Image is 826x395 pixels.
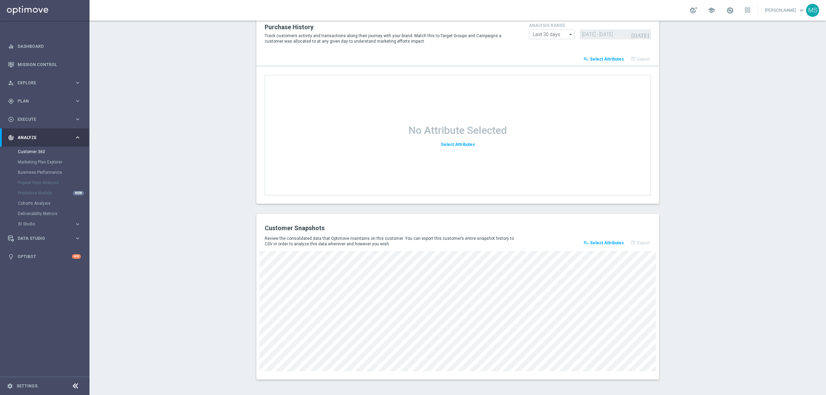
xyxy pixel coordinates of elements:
[74,134,81,141] i: keyboard_arrow_right
[265,236,519,247] p: Review the consolidated data that Optimove maintains on this customer. You can export this custom...
[18,211,72,216] a: Deliverability Metrics
[440,140,476,149] button: Select Attributes
[18,81,74,85] span: Explore
[74,221,81,227] i: keyboard_arrow_right
[18,167,89,178] div: Business Performance
[8,117,81,122] button: play_circle_outline Execute keyboard_arrow_right
[18,209,89,219] div: Deliverability Metrics
[17,384,38,388] a: Settings
[529,30,575,39] input: analysis range
[74,79,81,86] i: keyboard_arrow_right
[8,80,14,86] i: person_search
[18,117,74,121] span: Execute
[583,56,589,62] i: playlist_add_check
[18,37,81,55] a: Dashboard
[265,33,519,44] p: Track customers activity and transactions along their journey with your brand. Match this to Targ...
[74,98,81,104] i: keyboard_arrow_right
[18,55,81,74] a: Mission Control
[568,30,574,39] i: arrow_drop_down
[8,254,14,260] i: lightbulb
[72,254,81,259] div: +10
[18,236,74,241] span: Data Studio
[8,254,81,259] button: lightbulb Optibot +10
[8,37,81,55] div: Dashboard
[8,98,14,104] i: gps_fixed
[8,135,74,141] div: Analyze
[265,224,453,232] h2: Customer Snapshots
[8,43,14,50] i: equalizer
[7,383,13,389] i: settings
[764,5,806,15] a: [PERSON_NAME]keyboard_arrow_down
[8,80,74,86] div: Explore
[529,23,651,28] h4: analysis range
[590,57,624,62] span: Select Attributes
[590,241,624,245] span: Select Attributes
[18,247,72,266] a: Optibot
[8,62,81,67] button: Mission Control
[582,54,625,64] button: playlist_add_check Select Attributes
[8,80,81,86] button: person_search Explore keyboard_arrow_right
[18,178,89,188] div: Repeat Rate Analysis
[409,124,507,137] h1: No Attribute Selected
[8,135,14,141] i: track_changes
[441,142,475,147] span: Select Attributes
[18,201,72,206] a: Cohorts Analysis
[708,7,715,14] span: school
[8,247,81,266] div: Optibot
[18,99,74,103] span: Plan
[8,98,74,104] div: Plan
[8,235,74,242] div: Data Studio
[18,222,74,226] div: BI Studio
[265,23,519,31] h2: Purchase History
[18,159,72,165] a: Marketing Plan Explorer
[8,236,81,241] button: Data Studio keyboard_arrow_right
[74,235,81,242] i: keyboard_arrow_right
[18,149,72,154] a: Customer 360
[18,221,81,227] button: BI Studio keyboard_arrow_right
[8,116,74,122] div: Execute
[8,116,14,122] i: play_circle_outline
[806,4,819,17] div: MS
[73,191,84,195] div: NEW
[8,55,81,74] div: Mission Control
[74,116,81,122] i: keyboard_arrow_right
[18,170,72,175] a: Business Performance
[8,98,81,104] button: gps_fixed Plan keyboard_arrow_right
[8,135,81,140] button: track_changes Analyze keyboard_arrow_right
[18,222,67,226] span: BI Studio
[18,219,89,229] div: BI Studio
[18,188,89,198] div: Predictive Models
[18,198,89,209] div: Cohorts Analysis
[18,157,89,167] div: Marketing Plan Explorer
[8,44,81,49] button: equalizer Dashboard
[798,7,805,14] span: keyboard_arrow_down
[18,147,89,157] div: Customer 360
[582,238,625,248] button: playlist_add_check Select Attributes
[18,136,74,140] span: Analyze
[583,240,589,245] i: playlist_add_check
